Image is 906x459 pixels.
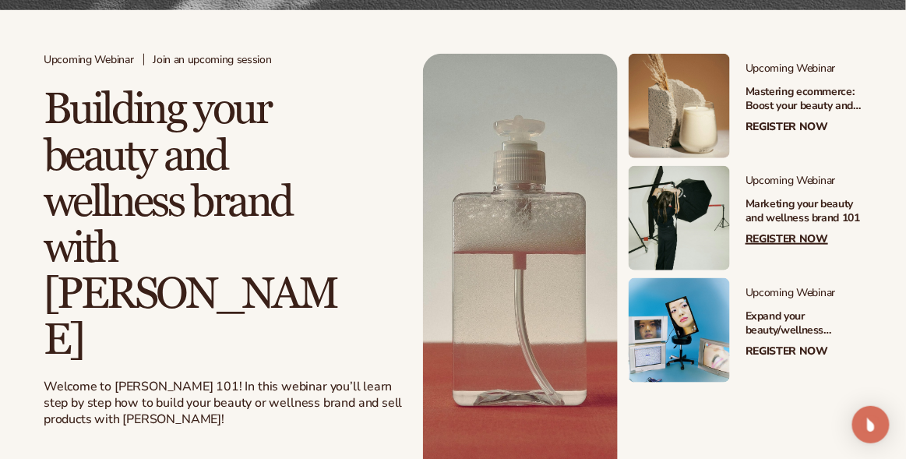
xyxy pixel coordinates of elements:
[852,406,890,443] div: Open Intercom Messenger
[746,287,862,300] span: Upcoming Webinar
[746,197,862,225] h3: Marketing your beauty and wellness brand 101
[44,87,355,363] h2: Building your beauty and wellness brand with [PERSON_NAME]
[746,62,862,76] span: Upcoming Webinar
[44,54,134,67] span: Upcoming Webinar
[153,54,272,67] span: Join an upcoming session
[746,309,862,337] h3: Expand your beauty/wellness business
[746,121,828,134] a: Register Now
[746,345,828,358] a: Register Now
[746,85,862,113] h3: Mastering ecommerce: Boost your beauty and wellness sales
[746,175,862,188] span: Upcoming Webinar
[44,379,407,427] div: Welcome to [PERSON_NAME] 101! In this webinar you’ll learn step by step how to build your beauty ...
[746,233,828,246] a: Register Now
